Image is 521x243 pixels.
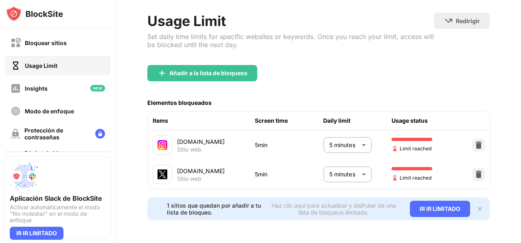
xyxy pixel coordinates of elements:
[255,170,323,179] div: 5min
[90,85,105,91] img: new-icon.svg
[147,13,434,29] div: Usage Limit
[177,137,255,146] div: [DOMAIN_NAME]
[25,108,74,115] div: Modo de enfoque
[177,146,201,153] div: Sitio web
[477,206,483,212] img: x-button.svg
[392,174,431,182] span: Limit reached
[167,202,263,216] div: 1 sitios que quedan por añadir a tu lista de bloqueo.
[25,85,48,92] div: Insights
[153,116,255,125] div: Items
[329,170,359,179] p: 5 minutes
[11,38,21,48] img: block-off.svg
[11,106,21,116] img: focus-off.svg
[147,99,212,106] div: Elementos bloqueados
[169,70,247,76] div: Añadir a la lista de bloqueos
[177,167,255,175] div: [DOMAIN_NAME]
[392,145,398,152] img: hourglass-end.svg
[24,127,89,141] div: Protección de contraseñas
[255,141,323,150] div: 5min
[10,227,63,240] div: IR IR LIMITADO
[158,169,167,179] img: favicons
[10,194,106,202] div: Aplicación Slack de BlockSite
[392,116,460,125] div: Usage status
[10,162,39,191] img: push-slack.svg
[329,141,359,150] p: 5 minutes
[11,83,21,93] img: insights-off.svg
[255,116,323,125] div: Screen time
[267,202,401,216] div: Haz clic aquí para actualizar y disfrutar de una lista de bloqueos ilimitada.
[6,6,63,22] img: logo-blocksite.svg
[25,62,57,69] div: Usage Limit
[24,150,89,163] div: Página de bloques personalizados
[95,129,105,139] img: lock-menu.svg
[11,129,20,139] img: password-protection-off.svg
[323,116,392,125] div: Daily limit
[147,33,434,49] div: Set daily time limits for specific websites or keywords. Once you reach your limit, access will b...
[25,39,67,46] div: Bloquear sitios
[11,61,21,71] img: time-usage-on.svg
[392,175,398,181] img: hourglass-end.svg
[158,140,167,150] img: favicons
[10,204,106,223] div: Activar automáticamente el modo "No molestar" en el modo de enfoque
[392,145,431,152] span: Limit reached
[177,175,201,182] div: Sitio web
[410,201,470,217] div: IR IR LIMITADO
[456,17,480,24] div: Redirigir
